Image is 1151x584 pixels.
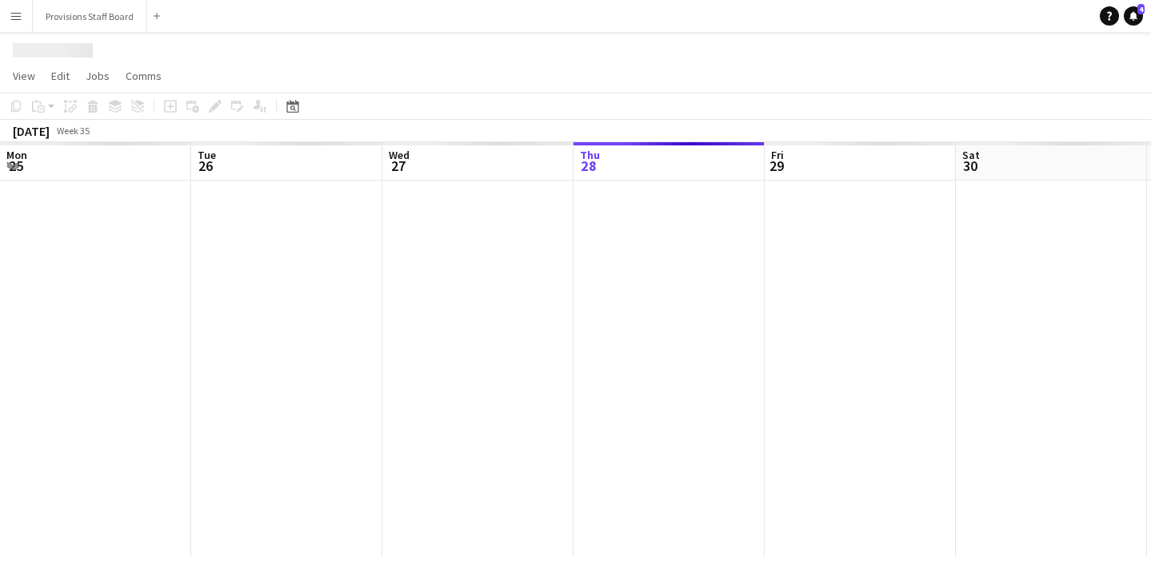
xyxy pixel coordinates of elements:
[6,148,27,162] span: Mon
[13,123,50,139] div: [DATE]
[33,1,147,32] button: Provisions Staff Board
[79,66,116,86] a: Jobs
[577,157,600,175] span: 28
[45,66,76,86] a: Edit
[195,157,216,175] span: 26
[962,148,980,162] span: Sat
[6,66,42,86] a: View
[771,148,784,162] span: Fri
[1124,6,1143,26] a: 4
[386,157,410,175] span: 27
[51,69,70,83] span: Edit
[389,148,410,162] span: Wed
[4,157,27,175] span: 25
[198,148,216,162] span: Tue
[53,125,93,137] span: Week 35
[960,157,980,175] span: 30
[13,69,35,83] span: View
[119,66,168,86] a: Comms
[1137,4,1145,14] span: 4
[86,69,110,83] span: Jobs
[126,69,162,83] span: Comms
[580,148,600,162] span: Thu
[769,157,784,175] span: 29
